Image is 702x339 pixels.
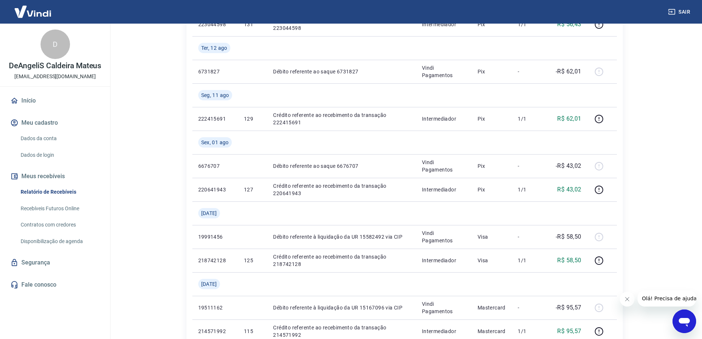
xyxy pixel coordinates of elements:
[273,324,410,339] p: Crédito referente ao recebimento da transação 214571992
[422,115,466,122] p: Intermediador
[557,20,581,29] p: R$ 56,43
[518,186,539,193] p: 1/1
[9,115,101,131] button: Meu cadastro
[9,0,57,23] img: Vindi
[422,186,466,193] p: Intermediador
[478,233,506,241] p: Visa
[18,148,101,163] a: Dados de login
[198,328,232,335] p: 214571992
[198,115,232,122] p: 222415691
[667,5,693,19] button: Sair
[478,21,506,28] p: Pix
[4,5,62,11] span: Olá! Precisa de ajuda?
[556,162,581,170] p: -R$ 43,02
[9,93,101,109] a: Início
[201,280,217,288] span: [DATE]
[9,277,101,293] a: Fale conosco
[9,62,102,70] p: DeAngeliS Caldeira Mateus
[478,186,506,193] p: Pix
[556,303,581,312] p: -R$ 95,57
[18,234,101,249] a: Disponibilização de agenda
[201,44,227,52] span: Ter, 12 ago
[273,253,410,268] p: Crédito referente ao recebimento da transação 218742128
[422,328,466,335] p: Intermediador
[478,304,506,311] p: Mastercard
[518,21,539,28] p: 1/1
[518,162,539,170] p: -
[18,184,101,200] a: Relatório de Recebíveis
[556,232,581,241] p: -R$ 58,50
[201,139,229,146] span: Sex, 01 ago
[273,68,410,75] p: Débito referente ao saque 6731827
[273,182,410,197] p: Crédito referente ao recebimento da transação 220641943
[14,73,96,80] p: [EMAIL_ADDRESS][DOMAIN_NAME]
[18,217,101,232] a: Contratos com credores
[518,68,539,75] p: -
[201,91,229,99] span: Seg, 11 ago
[422,300,466,315] p: Vindi Pagamentos
[478,328,506,335] p: Mastercard
[620,292,635,307] iframe: Fechar mensagem
[244,186,261,193] p: 127
[198,162,232,170] p: 6676707
[198,257,232,264] p: 218742128
[478,68,506,75] p: Pix
[244,115,261,122] p: 129
[518,304,539,311] p: -
[244,21,261,28] p: 131
[198,304,232,311] p: 19511162
[273,162,410,170] p: Débito referente ao saque 6676707
[518,257,539,264] p: 1/1
[422,159,466,173] p: Vindi Pagamentos
[478,162,506,170] p: Pix
[273,17,410,32] p: Crédito referente ao recebimento da transação 223044598
[18,201,101,216] a: Recebíveis Futuros Online
[9,255,101,271] a: Segurança
[518,328,539,335] p: 1/1
[422,21,466,28] p: Intermediador
[518,233,539,241] p: -
[557,256,581,265] p: R$ 58,50
[198,186,232,193] p: 220641943
[41,30,70,59] div: D
[422,229,466,244] p: Vindi Pagamentos
[557,114,581,123] p: R$ 62,01
[673,309,696,333] iframe: Botão para abrir a janela de mensagens
[198,68,232,75] p: 6731827
[422,257,466,264] p: Intermediador
[244,257,261,264] p: 125
[557,185,581,194] p: R$ 43,02
[478,257,506,264] p: Visa
[556,67,581,76] p: -R$ 62,01
[201,210,217,217] span: [DATE]
[273,304,410,311] p: Débito referente à liquidação da UR 15167096 via CIP
[422,64,466,79] p: Vindi Pagamentos
[244,328,261,335] p: 115
[273,233,410,241] p: Débito referente à liquidação da UR 15582492 via CIP
[638,290,696,307] iframe: Mensagem da empresa
[9,168,101,184] button: Meus recebíveis
[198,21,232,28] p: 223044598
[273,111,410,126] p: Crédito referente ao recebimento da transação 222415691
[198,233,232,241] p: 19991456
[557,327,581,336] p: R$ 95,57
[518,115,539,122] p: 1/1
[478,115,506,122] p: Pix
[18,131,101,146] a: Dados da conta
